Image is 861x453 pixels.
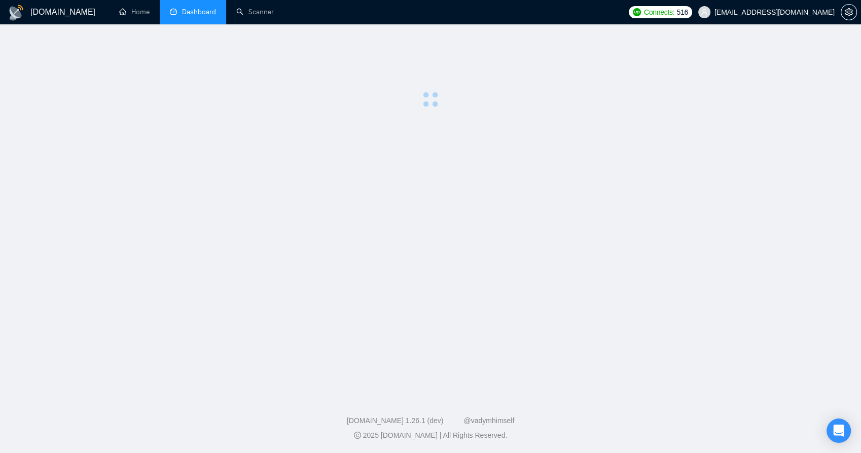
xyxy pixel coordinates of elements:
[827,419,851,443] div: Open Intercom Messenger
[644,7,674,18] span: Connects:
[463,416,514,425] a: @vadymhimself
[170,8,177,15] span: dashboard
[841,8,856,16] span: setting
[8,430,853,441] div: 2025 [DOMAIN_NAME] | All Rights Reserved.
[8,5,24,21] img: logo
[354,432,361,439] span: copyright
[701,9,708,16] span: user
[119,8,150,16] a: homeHome
[841,8,857,16] a: setting
[676,7,688,18] span: 516
[236,8,274,16] a: searchScanner
[841,4,857,20] button: setting
[633,8,641,16] img: upwork-logo.png
[347,416,444,425] a: [DOMAIN_NAME] 1.26.1 (dev)
[182,8,216,16] span: Dashboard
